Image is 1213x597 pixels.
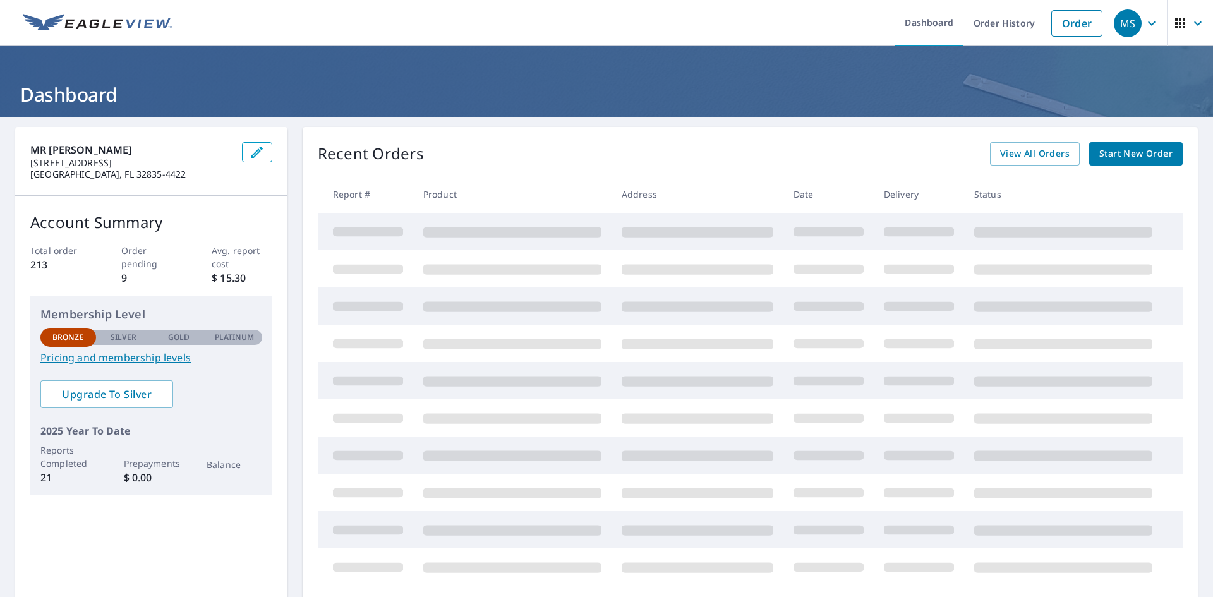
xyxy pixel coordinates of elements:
p: 213 [30,257,91,272]
p: Platinum [215,332,255,343]
p: Balance [207,458,262,471]
span: Upgrade To Silver [51,387,163,401]
th: Product [413,176,612,213]
p: 9 [121,270,182,286]
span: View All Orders [1000,146,1070,162]
p: Reports Completed [40,443,96,470]
p: 2025 Year To Date [40,423,262,438]
a: Pricing and membership levels [40,350,262,365]
p: 21 [40,470,96,485]
img: EV Logo [23,14,172,33]
span: Start New Order [1099,146,1173,162]
p: MR [PERSON_NAME] [30,142,232,157]
p: Avg. report cost [212,244,272,270]
th: Status [964,176,1162,213]
p: Bronze [52,332,84,343]
p: Gold [168,332,190,343]
p: Silver [111,332,137,343]
p: Membership Level [40,306,262,323]
p: Recent Orders [318,142,424,166]
th: Report # [318,176,413,213]
p: [GEOGRAPHIC_DATA], FL 32835-4422 [30,169,232,180]
p: [STREET_ADDRESS] [30,157,232,169]
p: $ 0.00 [124,470,179,485]
a: Order [1051,10,1102,37]
th: Address [612,176,783,213]
th: Date [783,176,874,213]
a: Upgrade To Silver [40,380,173,408]
p: $ 15.30 [212,270,272,286]
div: MS [1114,9,1142,37]
p: Order pending [121,244,182,270]
h1: Dashboard [15,81,1198,107]
p: Account Summary [30,211,272,234]
a: Start New Order [1089,142,1183,166]
p: Total order [30,244,91,257]
a: View All Orders [990,142,1080,166]
th: Delivery [874,176,964,213]
p: Prepayments [124,457,179,470]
